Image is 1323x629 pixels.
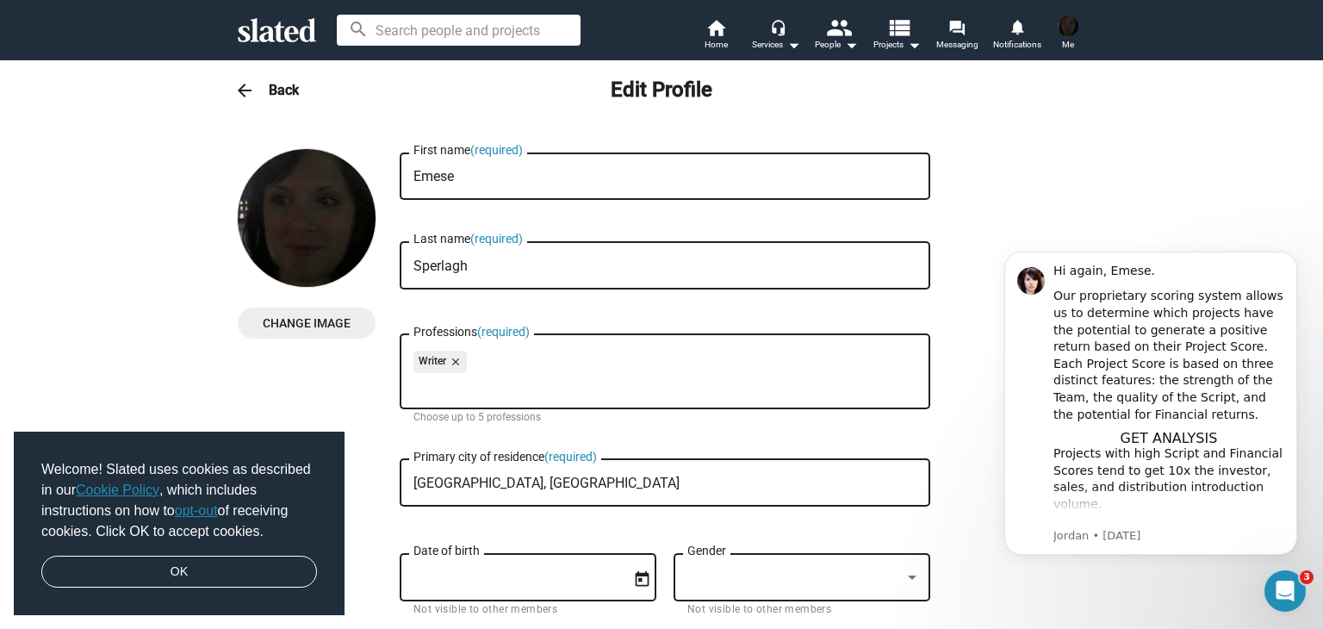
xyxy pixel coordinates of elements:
[1264,570,1306,612] iframe: Intercom live chat
[413,603,557,617] mat-hint: Not visible to other members
[1009,18,1025,34] mat-icon: notifications
[252,308,362,339] span: Change Image
[269,81,299,99] h3: Back
[1300,570,1314,584] span: 3
[904,34,924,55] mat-icon: arrow_drop_down
[826,15,851,40] mat-icon: people
[705,17,726,38] mat-icon: home
[948,19,965,35] mat-icon: forum
[238,308,376,339] button: Change Image
[770,19,786,34] mat-icon: headset_mic
[175,503,218,518] a: opt-out
[446,354,462,370] mat-icon: close
[927,17,987,55] a: Messaging
[886,15,911,40] mat-icon: view_list
[687,603,831,617] mat-hint: Not visible to other members
[936,34,978,55] span: Messaging
[413,411,541,425] mat-hint: Choose up to 5 professions
[705,34,728,55] span: Home
[627,564,657,594] button: Open calendar
[815,34,858,55] div: People
[76,483,159,497] a: Cookie Policy
[783,34,804,55] mat-icon: arrow_drop_down
[238,149,376,287] img: Emese Sperlagh
[1062,34,1074,55] span: Me
[746,17,806,55] button: Services
[873,34,921,55] span: Projects
[987,17,1047,55] a: Notifications
[978,236,1323,565] iframe: Intercom notifications message
[806,17,866,55] button: People
[841,34,861,55] mat-icon: arrow_drop_down
[41,459,317,542] span: Welcome! Slated uses cookies as described in our , which includes instructions on how to of recei...
[413,351,467,373] mat-chip: Writer
[993,34,1041,55] span: Notifications
[234,80,255,101] mat-icon: arrow_back
[752,34,800,55] div: Services
[866,17,927,55] button: Projects
[686,17,746,55] a: Home
[14,432,345,616] div: cookieconsent
[1047,12,1089,57] button: Emese SperlaghMe
[1058,16,1078,36] img: Emese Sperlagh
[41,556,317,589] a: dismiss cookie message
[611,77,712,104] h2: Edit Profile
[337,15,581,46] input: Search people and projects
